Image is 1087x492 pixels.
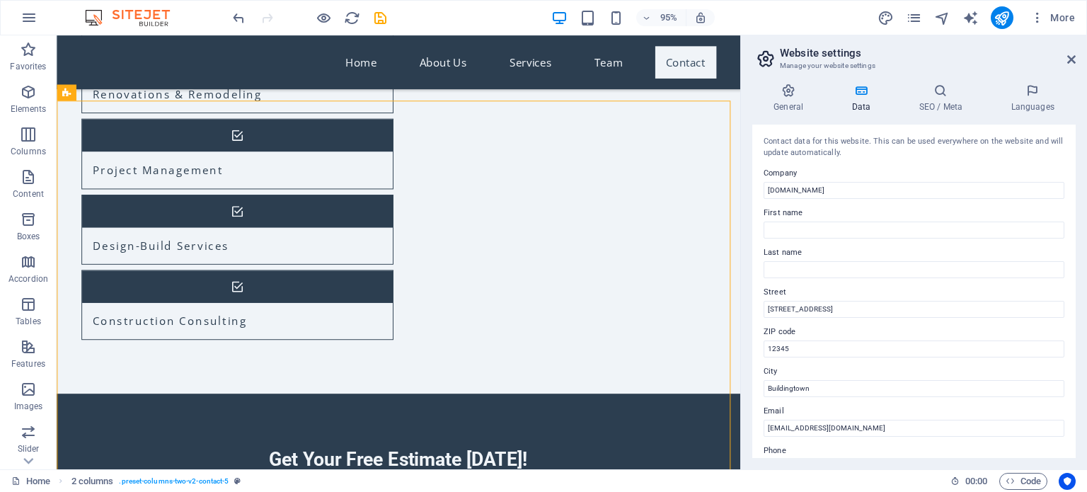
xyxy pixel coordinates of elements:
[694,11,707,24] i: On resize automatically adjust zoom level to fit chosen device.
[1006,473,1041,490] span: Code
[13,188,44,200] p: Content
[878,10,894,26] i: Design (Ctrl+Alt+Y)
[830,84,897,113] h4: Data
[764,136,1064,159] div: Contact data for this website. This can be used everywhere on the website and will update automat...
[950,473,988,490] h6: Session time
[878,9,895,26] button: design
[906,9,923,26] button: pages
[344,10,360,26] i: Reload page
[994,10,1010,26] i: Publish
[752,84,830,113] h4: General
[991,6,1013,29] button: publish
[11,358,45,370] p: Features
[764,284,1064,301] label: Street
[8,273,48,285] p: Accordion
[119,473,229,490] span: . preset-columns-two-v2-contact-5
[989,84,1076,113] h4: Languages
[962,10,979,26] i: AI Writer
[636,9,686,26] button: 95%
[343,9,360,26] button: reload
[231,10,247,26] i: Undo: Change text (Ctrl+Z)
[230,9,247,26] button: undo
[962,9,979,26] button: text_generator
[81,9,188,26] img: Editor Logo
[17,231,40,242] p: Boxes
[764,165,1064,182] label: Company
[1059,473,1076,490] button: Usercentrics
[71,473,114,490] span: Click to select. Double-click to edit
[11,103,47,115] p: Elements
[975,476,977,486] span: :
[71,473,241,490] nav: breadcrumb
[906,10,922,26] i: Pages (Ctrl+Alt+S)
[764,363,1064,380] label: City
[764,442,1064,459] label: Phone
[780,59,1047,72] h3: Manage your website settings
[11,146,46,157] p: Columns
[764,324,1064,341] label: ZIP code
[1030,11,1075,25] span: More
[780,47,1076,59] h2: Website settings
[11,473,50,490] a: Click to cancel selection. Double-click to open Pages
[934,10,950,26] i: Navigator
[897,84,989,113] h4: SEO / Meta
[657,9,680,26] h6: 95%
[965,473,987,490] span: 00 00
[234,477,241,485] i: This element is a customizable preset
[1025,6,1081,29] button: More
[999,473,1047,490] button: Code
[372,10,389,26] i: Save (Ctrl+S)
[764,205,1064,222] label: First name
[934,9,951,26] button: navigator
[14,401,43,412] p: Images
[18,443,40,454] p: Slider
[372,9,389,26] button: save
[10,61,46,72] p: Favorites
[16,316,41,327] p: Tables
[764,244,1064,261] label: Last name
[764,403,1064,420] label: Email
